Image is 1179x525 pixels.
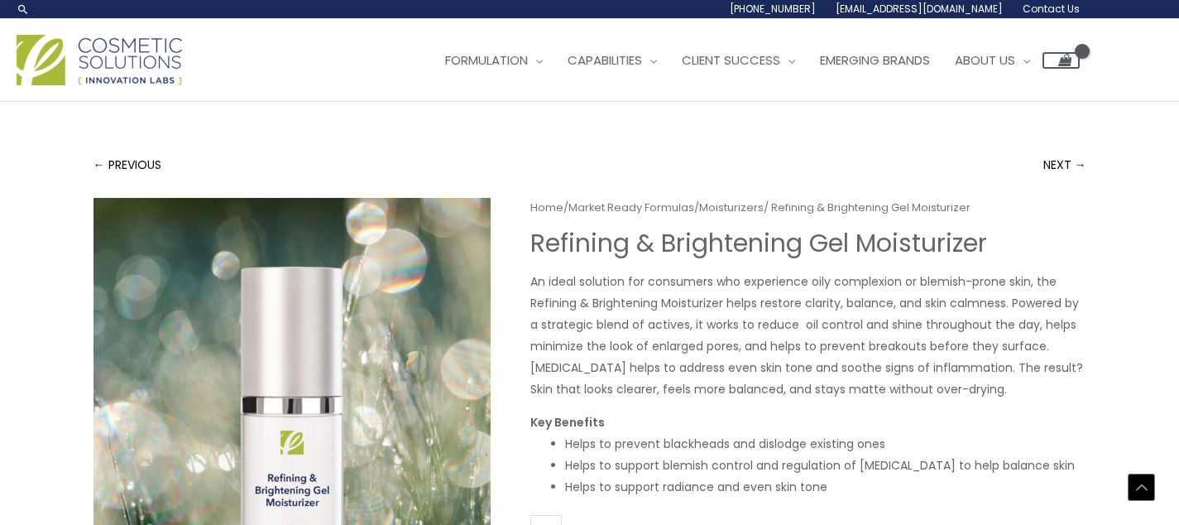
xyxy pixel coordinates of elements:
[730,2,816,16] span: [PHONE_NUMBER]
[1043,148,1086,181] a: NEXT →
[17,35,182,85] img: Cosmetic Solutions Logo
[530,200,563,215] a: Home
[433,36,555,85] a: Formulation
[836,2,1003,16] span: [EMAIL_ADDRESS][DOMAIN_NAME]
[682,51,780,69] span: Client Success
[530,271,1086,400] p: An ideal solution for consumers who experience oily complexion or blemish-prone skin, the Refinin...
[699,200,764,215] a: Moisturizers
[17,2,30,16] a: Search icon link
[1023,2,1080,16] span: Contact Us
[669,36,808,85] a: Client Success
[1042,52,1080,69] a: View Shopping Cart, empty
[530,229,1086,258] h1: Refining & Brightening Gel Moisturizer
[530,414,605,431] strong: Key Benefits
[820,51,930,69] span: Emerging Brands
[565,455,1086,476] li: Helps to support blemish control and regulation of [MEDICAL_DATA] to help balance skin
[808,36,942,85] a: Emerging Brands
[93,148,161,181] a: ← PREVIOUS
[420,36,1080,85] nav: Site Navigation
[568,200,694,215] a: Market Ready Formulas
[568,51,642,69] span: Capabilities
[565,476,1086,498] li: Helps to support radiance and even skin tone
[942,36,1042,85] a: About Us
[555,36,669,85] a: Capabilities
[445,51,528,69] span: Formulation
[530,198,1086,218] nav: Breadcrumb
[565,433,1086,455] li: Helps to prevent blackheads and dislodge existing ones
[955,51,1015,69] span: About Us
